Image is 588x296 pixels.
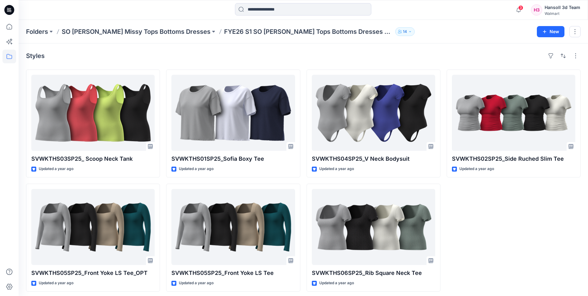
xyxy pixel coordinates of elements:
p: SVWKTHS04SP25_V Neck Bodysuit [312,155,435,163]
p: Updated a year ago [39,166,73,172]
p: FYE26 S1 SO [PERSON_NAME] Tops Bottoms Dresses Board [224,27,393,36]
p: SVWKTHS01SP25_Sofia Boxy Tee [171,155,295,163]
p: SVWKTHS06SP25_Rib Square Neck Tee [312,269,435,277]
a: SVWKTHS05SP25_Front Yoke LS Tee_OPT [31,189,155,265]
a: SO [PERSON_NAME] Missy Tops Bottoms Dresses [62,27,210,36]
button: 14 [395,27,415,36]
a: SVWKTHS03SP25_ Scoop Neck Tank [31,75,155,151]
p: SVWKTHS03SP25_ Scoop Neck Tank [31,155,155,163]
p: 14 [403,28,407,35]
div: Walmart [545,11,580,16]
a: SVWKTHS02SP25_Side Ruched Slim Tee [452,75,575,151]
a: Folders [26,27,48,36]
p: SVWKTHS05SP25_Front Yoke LS Tee [171,269,295,277]
p: Updated a year ago [39,280,73,286]
div: Hansoll 3d Team [545,4,580,11]
p: Updated a year ago [319,166,354,172]
p: Updated a year ago [179,280,214,286]
a: SVWKTHS06SP25_Rib Square Neck Tee [312,189,435,265]
a: SVWKTHS01SP25_Sofia Boxy Tee [171,75,295,151]
p: Updated a year ago [179,166,214,172]
h4: Styles [26,52,45,60]
div: H3 [531,4,542,16]
p: Updated a year ago [459,166,494,172]
p: Updated a year ago [319,280,354,286]
a: SVWKTHS05SP25_Front Yoke LS Tee [171,189,295,265]
button: New [537,26,564,37]
span: 3 [518,5,523,10]
p: SVWKTHS05SP25_Front Yoke LS Tee_OPT [31,269,155,277]
a: SVWKTHS04SP25_V Neck Bodysuit [312,75,435,151]
p: SVWKTHS02SP25_Side Ruched Slim Tee [452,155,575,163]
